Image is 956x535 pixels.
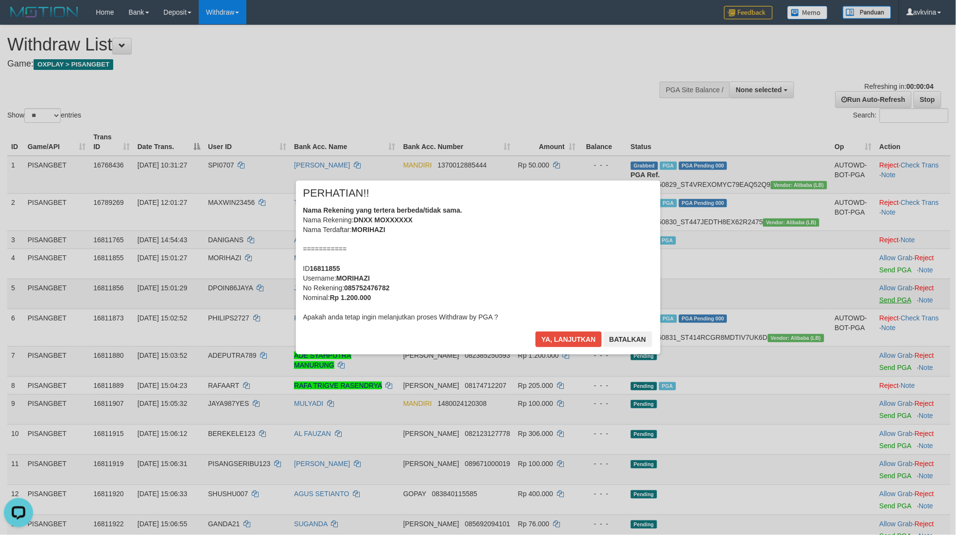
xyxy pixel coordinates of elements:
span: PERHATIAN!! [303,188,370,198]
b: 085752476782 [344,284,389,292]
b: DNXX MOXXXXXX [354,216,413,224]
button: Ya, lanjutkan [536,332,602,347]
b: 16811855 [310,265,340,272]
b: MORIHAZI [352,226,385,234]
b: Rp 1.200.000 [330,294,371,301]
div: Nama Rekening: Nama Terdaftar: =========== ID Username: No Rekening: Nominal: Apakah anda tetap i... [303,205,653,322]
button: Open LiveChat chat widget [4,4,33,33]
button: Batalkan [604,332,652,347]
b: MORIHAZI [336,274,370,282]
b: Nama Rekening yang tertera berbeda/tidak sama. [303,206,463,214]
